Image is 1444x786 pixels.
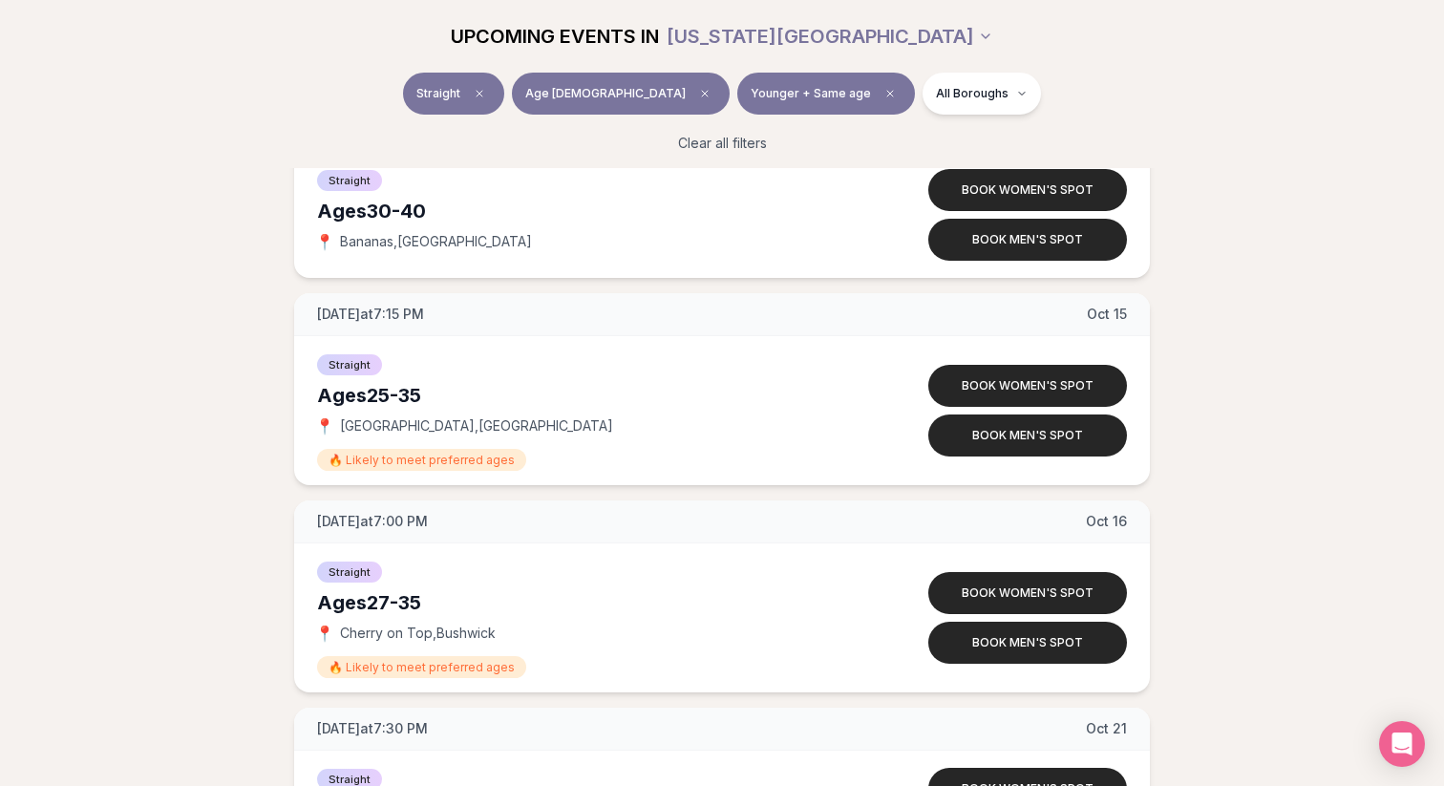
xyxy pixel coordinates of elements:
button: Book women's spot [928,365,1127,407]
button: [US_STATE][GEOGRAPHIC_DATA] [667,15,993,57]
button: Book men's spot [928,622,1127,664]
button: Clear all filters [667,122,778,164]
span: 🔥 Likely to meet preferred ages [317,449,526,471]
button: Book men's spot [928,414,1127,457]
span: 📍 [317,626,332,641]
span: Oct 21 [1086,719,1127,738]
span: 🔥 Likely to meet preferred ages [317,656,526,678]
span: Oct 16 [1086,512,1127,531]
button: Book men's spot [928,219,1127,261]
button: All Boroughs [923,73,1041,115]
span: 📍 [317,418,332,434]
span: Clear age [693,82,716,105]
span: Oct 15 [1087,305,1127,324]
span: 📍 [317,234,332,249]
span: Age [DEMOGRAPHIC_DATA] [525,86,686,101]
button: Younger + Same ageClear preference [737,73,915,115]
span: Cherry on Top , Bushwick [340,624,496,643]
span: Clear preference [879,82,902,105]
span: [DATE] at 7:15 PM [317,305,424,324]
span: [DATE] at 7:00 PM [317,512,428,531]
button: Age [DEMOGRAPHIC_DATA]Clear age [512,73,730,115]
span: Straight [317,354,382,375]
span: [GEOGRAPHIC_DATA] , [GEOGRAPHIC_DATA] [340,416,613,435]
div: Ages 25-35 [317,382,856,409]
span: Bananas , [GEOGRAPHIC_DATA] [340,232,532,251]
div: Open Intercom Messenger [1379,721,1425,767]
div: Ages 27-35 [317,589,856,616]
span: Straight [317,562,382,583]
span: All Boroughs [936,86,1009,101]
span: Younger + Same age [751,86,871,101]
div: Ages 30-40 [317,198,856,224]
span: [DATE] at 7:30 PM [317,719,428,738]
span: Straight [416,86,460,101]
span: Straight [317,170,382,191]
button: Book women's spot [928,169,1127,211]
span: UPCOMING EVENTS IN [451,23,659,50]
button: StraightClear event type filter [403,73,504,115]
span: Clear event type filter [468,82,491,105]
button: Book women's spot [928,572,1127,614]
